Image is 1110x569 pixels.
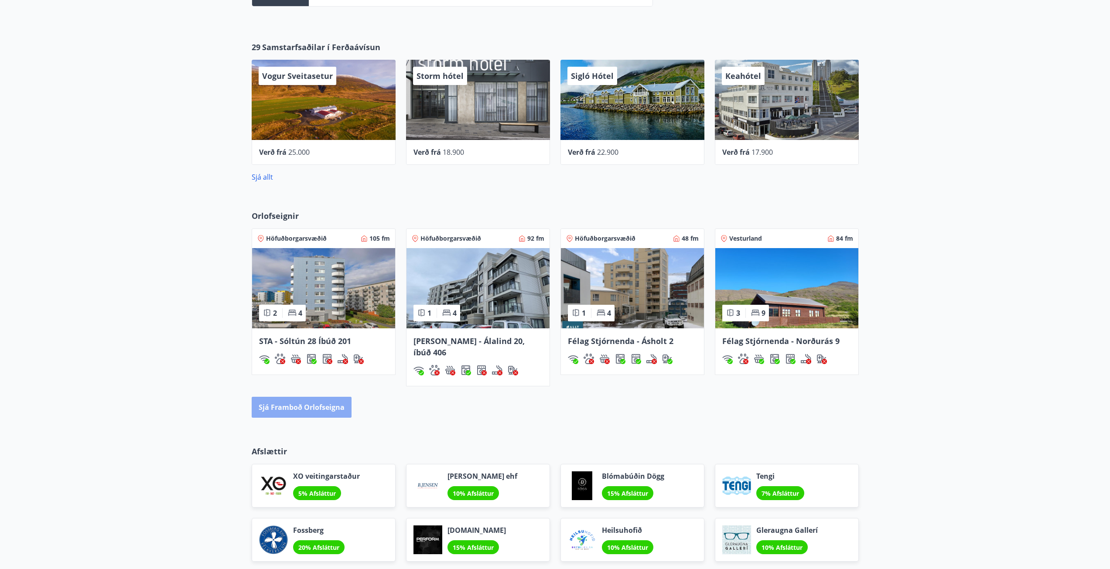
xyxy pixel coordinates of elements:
span: 20% Afsláttur [298,543,339,552]
span: 1 [582,308,586,318]
img: hddCLTAnxqFUMr1fxmbGG8zWilo2syolR0f9UjPn.svg [631,354,641,364]
div: Þvottavél [306,354,317,364]
span: 84 fm [836,234,853,243]
span: 15% Afsláttur [607,489,648,497]
span: Samstarfsaðilar í Ferðaávísun [262,41,380,53]
span: 5% Afsláttur [298,489,336,497]
div: Reykingar / Vape [801,354,811,364]
img: nH7E6Gw2rvWFb8XaSdRp44dhkQaj4PJkOoRYItBQ.svg [508,365,518,375]
span: 29 [252,41,260,53]
img: QNIUl6Cv9L9rHgMXwuzGLuiJOj7RKqxk9mBFPqjq.svg [646,354,657,364]
div: Gæludýr [429,365,440,375]
button: Sjá framboð orlofseigna [252,397,352,418]
div: Þráðlaust net [568,354,578,364]
img: hddCLTAnxqFUMr1fxmbGG8zWilo2syolR0f9UjPn.svg [476,365,487,375]
span: 10% Afsláttur [607,543,648,552]
p: Afslættir [252,446,859,457]
img: h89QDIuHlAdpqTriuIvuEWkTH976fOgBEOOeu1mi.svg [599,354,610,364]
span: Höfuðborgarsvæðið [266,234,327,243]
span: 3 [736,308,740,318]
div: Hleðslustöð fyrir rafbíla [816,354,827,364]
span: Félag Stjórnenda - Ásholt 2 [568,336,673,346]
img: nH7E6Gw2rvWFb8XaSdRp44dhkQaj4PJkOoRYItBQ.svg [353,354,364,364]
span: Orlofseignir [252,210,299,221]
div: Gæludýr [275,354,285,364]
div: Þráðlaust net [413,365,424,375]
span: Verð frá [568,147,595,157]
span: 25.000 [288,147,310,157]
img: Paella dish [406,248,550,328]
div: Þvottavél [461,365,471,375]
img: Dl16BY4EX9PAW649lg1C3oBuIaAsR6QVDQBO2cTm.svg [769,354,780,364]
img: Paella dish [715,248,858,328]
img: QNIUl6Cv9L9rHgMXwuzGLuiJOj7RKqxk9mBFPqjq.svg [338,354,348,364]
span: [PERSON_NAME] - Álalind 20, íbúð 406 [413,336,525,358]
div: Þráðlaust net [259,354,270,364]
img: Dl16BY4EX9PAW649lg1C3oBuIaAsR6QVDQBO2cTm.svg [306,354,317,364]
span: 4 [298,308,302,318]
span: Fossberg [293,525,345,535]
span: Verð frá [722,147,750,157]
img: pxcaIm5dSOV3FS4whs1soiYWTwFQvksT25a9J10C.svg [275,354,285,364]
span: XO veitingarstaður [293,471,360,481]
img: h89QDIuHlAdpqTriuIvuEWkTH976fOgBEOOeu1mi.svg [445,365,455,375]
div: Þurrkari [785,354,796,364]
div: Reykingar / Vape [492,365,502,375]
img: nH7E6Gw2rvWFb8XaSdRp44dhkQaj4PJkOoRYItBQ.svg [662,354,673,364]
span: 2 [273,308,277,318]
div: Gæludýr [584,354,594,364]
img: h89QDIuHlAdpqTriuIvuEWkTH976fOgBEOOeu1mi.svg [754,354,764,364]
div: Heitur pottur [599,354,610,364]
img: pxcaIm5dSOV3FS4whs1soiYWTwFQvksT25a9J10C.svg [584,354,594,364]
span: 48 fm [682,234,699,243]
span: Sigló Hótel [571,71,614,81]
img: hddCLTAnxqFUMr1fxmbGG8zWilo2syolR0f9UjPn.svg [785,354,796,364]
div: Þurrkari [476,365,487,375]
span: 4 [607,308,611,318]
img: HJRyFFsYp6qjeUYhR4dAD8CaCEsnIFYZ05miwXoh.svg [722,354,733,364]
span: 92 fm [527,234,544,243]
div: Þvottavél [769,354,780,364]
img: HJRyFFsYp6qjeUYhR4dAD8CaCEsnIFYZ05miwXoh.svg [413,365,424,375]
span: [DOMAIN_NAME] [447,525,506,535]
div: Þvottavél [615,354,625,364]
span: Verð frá [413,147,441,157]
span: 7% Afsláttur [762,489,799,497]
div: Hleðslustöð fyrir rafbíla [662,354,673,364]
span: 9 [762,308,765,318]
span: 15% Afsláttur [453,543,494,552]
img: Paella dish [252,248,395,328]
span: 10% Afsláttur [453,489,494,497]
span: 10% Afsláttur [762,543,803,552]
span: Heilsuhofið [602,525,653,535]
div: Heitur pottur [445,365,455,375]
img: h89QDIuHlAdpqTriuIvuEWkTH976fOgBEOOeu1mi.svg [290,354,301,364]
img: HJRyFFsYp6qjeUYhR4dAD8CaCEsnIFYZ05miwXoh.svg [259,354,270,364]
img: HJRyFFsYp6qjeUYhR4dAD8CaCEsnIFYZ05miwXoh.svg [568,354,578,364]
span: 105 fm [369,234,390,243]
img: hddCLTAnxqFUMr1fxmbGG8zWilo2syolR0f9UjPn.svg [322,354,332,364]
span: Félag Stjórnenda - Norðurás 9 [722,336,840,346]
span: Vogur Sveitasetur [262,71,333,81]
span: 18.900 [443,147,464,157]
span: Keahótel [725,71,761,81]
span: Verð frá [259,147,287,157]
img: Dl16BY4EX9PAW649lg1C3oBuIaAsR6QVDQBO2cTm.svg [615,354,625,364]
span: [PERSON_NAME] ehf [447,471,517,481]
div: Þurrkari [322,354,332,364]
span: Vesturland [729,234,762,243]
span: 1 [427,308,431,318]
span: Blómabúðin Dögg [602,471,664,481]
span: 4 [453,308,457,318]
div: Þurrkari [631,354,641,364]
div: Heitur pottur [754,354,764,364]
img: Dl16BY4EX9PAW649lg1C3oBuIaAsR6QVDQBO2cTm.svg [461,365,471,375]
span: Höfuðborgarsvæðið [575,234,635,243]
img: QNIUl6Cv9L9rHgMXwuzGLuiJOj7RKqxk9mBFPqjq.svg [801,354,811,364]
img: pxcaIm5dSOV3FS4whs1soiYWTwFQvksT25a9J10C.svg [738,354,748,364]
img: nH7E6Gw2rvWFb8XaSdRp44dhkQaj4PJkOoRYItBQ.svg [816,354,827,364]
span: STA - Sóltún 28 Íbúð 201 [259,336,351,346]
div: Hleðslustöð fyrir rafbíla [353,354,364,364]
span: Tengi [756,471,804,481]
div: Heitur pottur [290,354,301,364]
